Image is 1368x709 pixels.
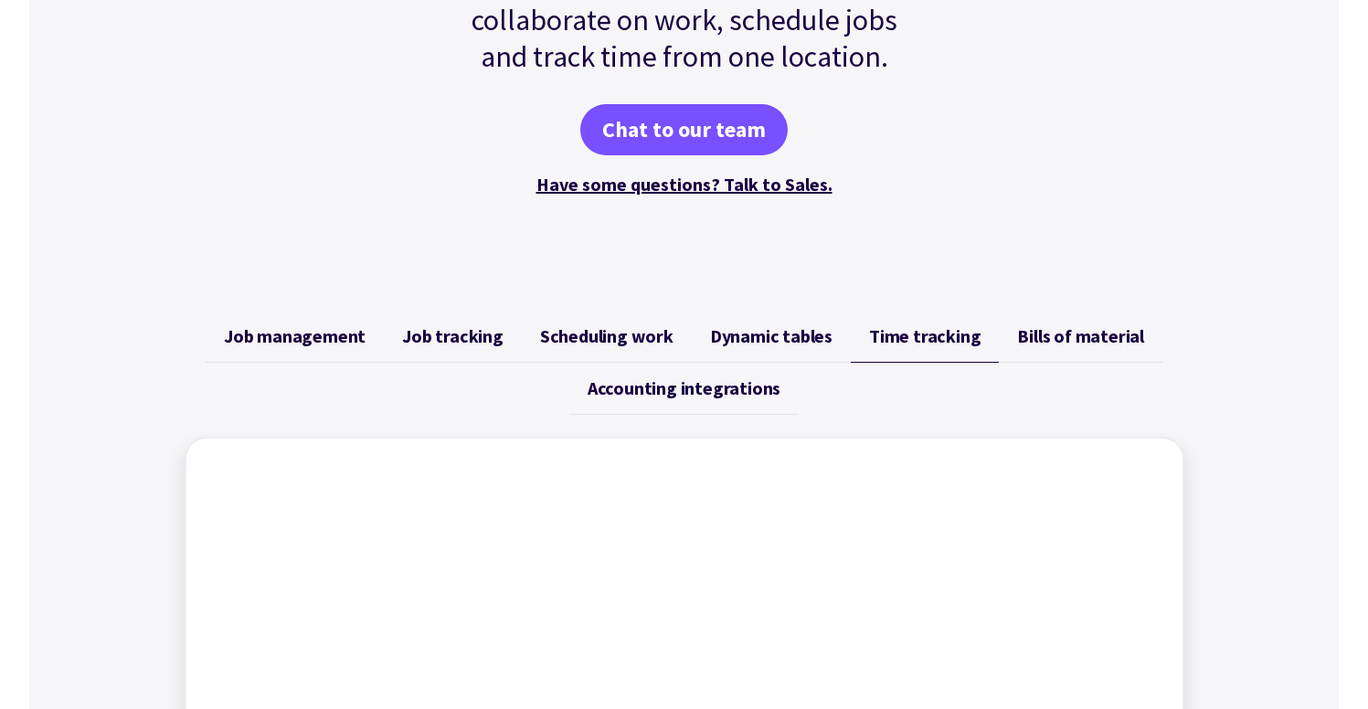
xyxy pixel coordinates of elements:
span: Scheduling work [540,325,673,347]
span: Bills of material [1017,325,1144,347]
a: Chat to our team [580,104,788,155]
span: Job management [224,325,366,347]
span: Job tracking [402,325,504,347]
iframe: Chat Widget [1277,621,1368,709]
span: Accounting integrations [588,377,780,399]
span: Time tracking [869,325,981,347]
a: Have some questions? Talk to Sales. [536,173,832,196]
span: Dynamic tables [710,325,832,347]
